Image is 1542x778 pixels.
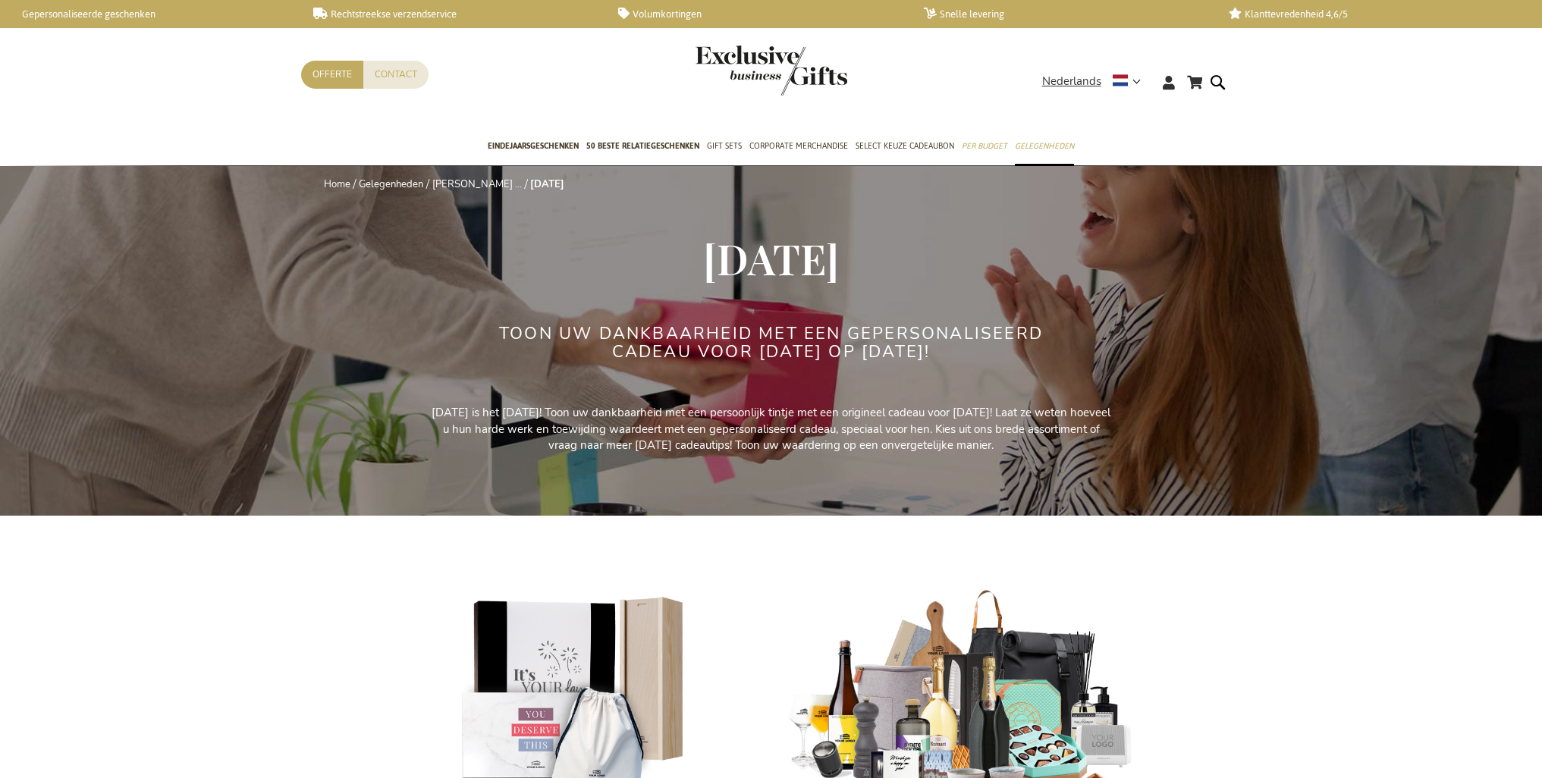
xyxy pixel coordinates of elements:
a: store logo [696,45,771,96]
span: 50 beste relatiegeschenken [586,138,699,154]
a: Gepersonaliseerde geschenken [8,8,289,20]
span: [DATE] [703,230,839,286]
a: Offerte [301,61,363,89]
span: Select Keuze Cadeaubon [856,138,954,154]
span: Eindejaarsgeschenken [488,138,579,154]
p: [DATE] is het [DATE]! Toon uw dankbaarheid met een persoonlijk tintje met een origineel cadeau vo... [430,405,1113,453]
span: Gift Sets [707,138,742,154]
h2: Toon uw dankbaarheid met een gepersonaliseerd cadeau voor [DATE] op [DATE]! [487,325,1056,361]
span: Corporate Merchandise [749,138,848,154]
span: Per Budget [962,138,1007,154]
a: Contact [363,61,429,89]
strong: [DATE] [530,177,564,191]
a: Snelle levering [924,8,1205,20]
a: Gelegenheden [359,177,423,191]
img: Exclusive Business gifts logo [696,45,847,96]
span: Nederlands [1042,73,1101,90]
a: Rechtstreekse verzendservice [313,8,595,20]
a: [PERSON_NAME] ... [432,177,522,191]
div: Nederlands [1042,73,1151,90]
a: Klanttevredenheid 4,6/5 [1229,8,1510,20]
a: Volumkortingen [618,8,900,20]
span: Gelegenheden [1015,138,1074,154]
a: Home [324,177,350,191]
